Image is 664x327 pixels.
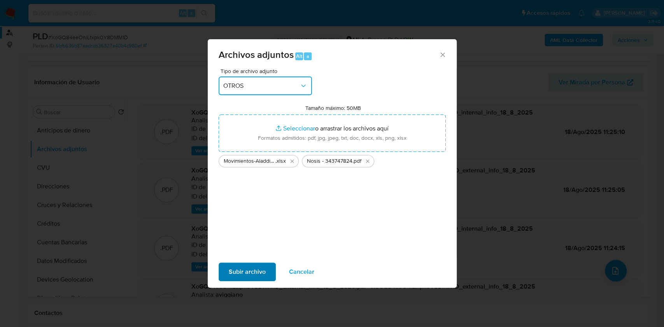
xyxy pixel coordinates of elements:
span: Tipo de archivo adjunto [221,68,314,74]
button: OTROS [219,77,312,95]
span: OTROS [223,82,300,90]
button: Eliminar Nosis - 343747824.pdf [363,157,372,166]
ul: Archivos seleccionados [219,152,446,167]
span: Movimientos-Aladdin-v10_1 - 343747824 [224,157,275,165]
label: Tamaño máximo: 50MB [305,104,361,111]
span: .xlsx [275,157,286,165]
span: Cancelar [289,263,314,280]
button: Cancelar [279,263,324,281]
span: a [307,52,309,60]
span: Subir archivo [229,263,266,280]
button: Eliminar Movimientos-Aladdin-v10_1 - 343747824.xlsx [287,157,297,166]
button: Cerrar [439,51,446,58]
span: Alt [296,52,302,60]
button: Subir archivo [219,263,276,281]
span: Nosis - 343747824 [307,157,352,165]
span: Archivos adjuntos [219,48,294,61]
span: .pdf [352,157,361,165]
